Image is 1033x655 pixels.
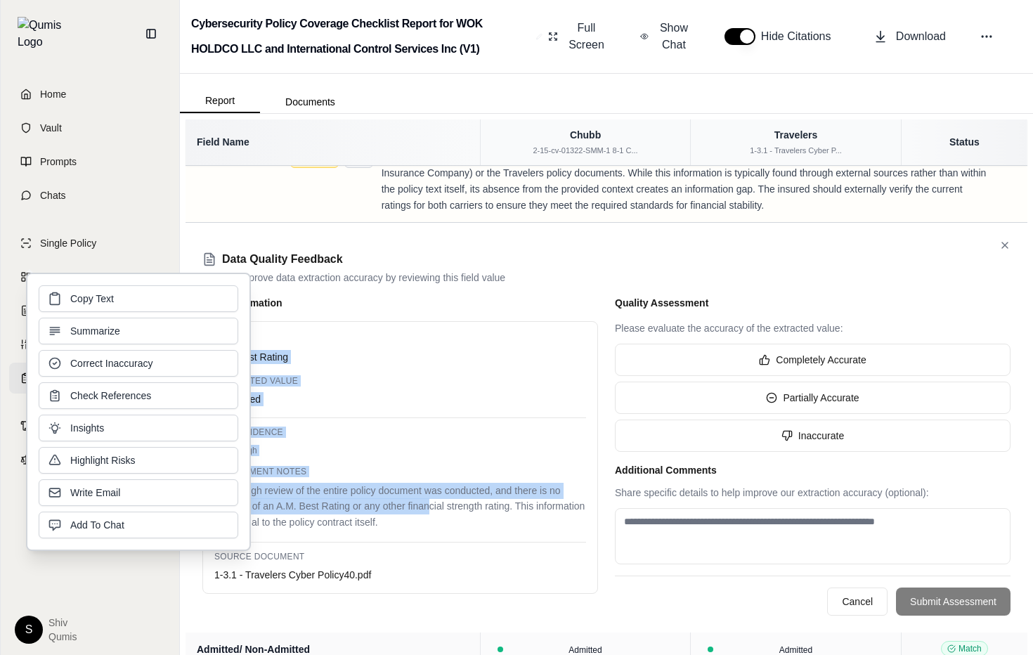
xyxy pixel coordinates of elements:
img: Qumis Logo [18,17,70,51]
span: Download [896,28,946,45]
h5: Quality Assessment [615,296,1011,310]
div: A.M. Best Rating [214,350,586,364]
div: Field [214,333,586,344]
div: Not Stated [214,392,586,406]
a: Prompts [9,146,171,177]
span: Admitted [779,645,812,655]
button: Write Email [39,479,238,506]
div: A thorough review of the entire policy document was conducted, and there is no mention of an A.M.... [214,483,586,531]
button: Documents [260,91,360,113]
div: Travelers [699,128,892,142]
p: The A.M. Best rating, a key indicator of an insurer's financial strength and ability to pay claim... [382,150,994,214]
a: Custom Report [9,329,171,360]
span: Add To Chat [70,518,124,532]
span: Hide Citations [761,28,840,45]
span: Correct Inaccuracy [70,356,152,370]
span: Home [40,87,66,101]
div: 2-15-cv-01322-SMM-1 8-1 C... [489,145,682,157]
div: Source Document [214,551,586,562]
span: Vault [40,121,62,135]
div: S [15,616,43,644]
button: Completely Accurate [615,344,1011,376]
a: Coverage TableBETA [9,363,171,394]
a: Home [9,79,171,110]
a: Vault [9,112,171,143]
div: Chubb [489,128,682,142]
button: Close feedback [994,234,1016,257]
div: Share specific details to help improve our extraction accuracy (optional): [615,486,1011,500]
button: Inaccurate [615,420,1011,452]
button: Correct Inaccuracy [39,350,238,377]
span: Inaccurate [798,429,844,443]
a: Legal Search [9,444,171,475]
span: Check References [70,389,151,403]
span: Completely Accurate [776,353,866,367]
th: Field Name [186,119,480,165]
span: Admitted [569,645,602,655]
th: Status [901,119,1027,165]
a: Chats [9,180,171,211]
button: Copy Text [39,285,238,312]
button: Download [868,22,951,51]
div: Assessment Notes [214,466,586,477]
span: Highlight Risks [70,453,136,467]
button: Check References [39,382,238,409]
span: Chats [40,188,66,202]
span: Full Screen [566,20,606,53]
a: Single Policy [9,228,171,259]
p: Help us improve data extraction accuracy by reviewing this field value [202,271,1011,285]
span: Summarize [70,324,120,338]
a: Claims [9,295,171,326]
button: Summarize [39,318,238,344]
span: Prompts [40,155,77,169]
a: Comparisons [9,261,171,292]
button: Show Chat [635,14,696,59]
h2: Cybersecurity Policy Coverage Checklist Report for WOK HOLDCO LLC and International Control Servi... [191,11,531,62]
div: 1-3.1 - Travelers Cyber P... [699,145,892,157]
span: Copy Text [70,292,114,306]
h5: Additional Comments [615,463,1011,477]
button: Insights [39,415,238,441]
span: Shiv [48,616,77,630]
span: Qumis [48,630,77,644]
div: Extracted Value [214,375,586,387]
h5: Field Information [202,296,598,310]
span: Comparisons [40,270,98,284]
span: Single Policy [40,236,96,250]
button: Add To Chat [39,512,238,538]
button: Full Screen [543,14,612,59]
button: Highlight Risks [39,447,238,474]
div: AI Confidence [214,427,586,438]
a: Contracts [9,410,171,441]
button: Cancel [827,588,888,616]
span: Show Chat [657,20,691,53]
span: Insights [70,421,104,435]
span: Partially Accurate [783,391,859,405]
div: Please evaluate the accuracy of the extracted value: [615,321,1011,335]
div: 1-3.1 - Travelers Cyber Policy40.pdf [214,568,586,582]
button: Report [180,89,260,113]
h4: Data Quality Feedback [222,251,343,268]
button: Partially Accurate [615,382,1011,414]
button: Collapse sidebar [140,22,162,45]
span: Write Email [70,486,120,500]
